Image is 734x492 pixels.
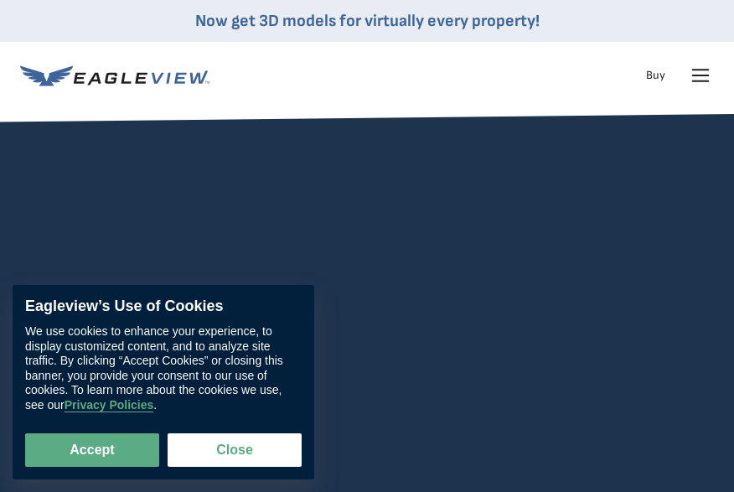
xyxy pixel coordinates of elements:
div: We use cookies to enhance your experience, to display customized content, and to analyze site tra... [25,324,302,412]
div: Eagleview’s Use of Cookies [25,298,302,316]
a: Privacy Policies [65,398,154,412]
a: Now get 3D models for virtually every property! [195,11,540,31]
a: Buy [646,68,665,83]
button: Close [168,433,302,467]
button: Accept [25,433,159,467]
